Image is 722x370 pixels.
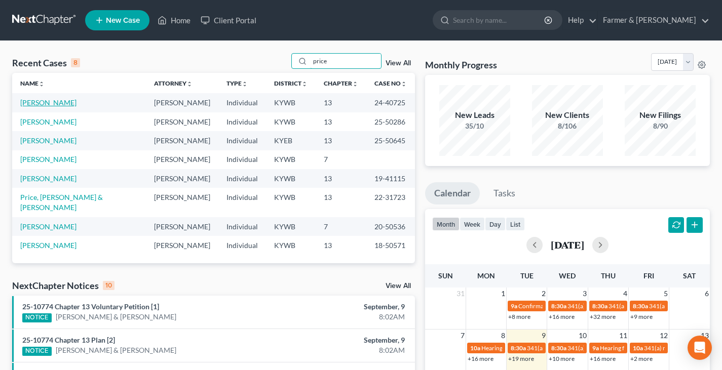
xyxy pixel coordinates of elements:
span: 8:30a [551,302,566,310]
a: Farmer & [PERSON_NAME] [598,11,709,29]
div: New Clients [532,109,603,121]
a: Calendar [425,182,480,204]
a: Client Portal [196,11,261,29]
td: Individual [218,169,266,188]
span: 13 [700,330,710,342]
a: Help [563,11,597,29]
span: Fri [643,271,654,280]
a: Districtunfold_more [274,79,308,87]
span: 9 [541,330,547,342]
a: View All [386,282,411,290]
td: 7 [316,150,366,169]
span: 9a [592,344,599,352]
div: 10 [103,281,115,290]
td: 20-50536 [366,217,415,236]
td: [PERSON_NAME] [146,93,218,112]
div: Open Intercom Messenger [688,336,712,360]
a: +16 more [590,355,616,362]
td: KYWB [266,112,316,131]
span: 5 [663,287,669,300]
td: 22-31723 [366,188,415,217]
i: unfold_more [352,81,358,87]
a: 25-10774 Chapter 13 Plan [2] [22,336,115,344]
a: Typeunfold_more [226,79,248,87]
td: KYWB [266,236,316,255]
a: [PERSON_NAME] [20,222,77,231]
td: 18-50571 [366,236,415,255]
span: Sun [438,271,453,280]
a: [PERSON_NAME] [20,98,77,107]
a: +16 more [549,313,575,320]
span: 31 [455,287,466,300]
span: 8:30a [592,302,607,310]
a: 25-10774 Chapter 13 Voluntary Petition [1] [22,302,159,311]
button: day [485,217,506,231]
div: 8/90 [625,121,696,131]
td: KYWB [266,188,316,217]
td: Individual [218,112,266,131]
div: 8/106 [532,121,603,131]
a: Price, [PERSON_NAME] & [PERSON_NAME] [20,193,103,212]
td: 13 [316,169,366,188]
div: 35/10 [439,121,510,131]
span: 341(a) meeting for [PERSON_NAME] [567,302,665,310]
a: [PERSON_NAME] & [PERSON_NAME] [56,345,176,355]
td: 13 [316,188,366,217]
div: New Leads [439,109,510,121]
div: September, 9 [284,302,405,312]
td: 7 [316,217,366,236]
h2: [DATE] [551,239,584,250]
a: Attorneyunfold_more [154,79,193,87]
span: 10a [633,344,643,352]
button: month [432,217,460,231]
a: [PERSON_NAME] [20,174,77,183]
div: Recent Cases [12,57,80,69]
div: 8:02AM [284,345,405,355]
span: 11 [618,330,628,342]
span: 9a [511,302,517,310]
i: unfold_more [301,81,308,87]
a: Home [153,11,196,29]
span: 2 [541,287,547,300]
div: NOTICE [22,347,52,356]
span: 10 [578,330,588,342]
a: +16 more [468,355,493,362]
td: [PERSON_NAME] [146,150,218,169]
a: [PERSON_NAME] [20,117,77,126]
a: Case Nounfold_more [374,79,407,87]
button: week [460,217,485,231]
span: Hearing for [PERSON_NAME] & [PERSON_NAME] [481,344,614,352]
div: 8:02AM [284,312,405,322]
span: 3 [582,287,588,300]
span: Hearing for [PERSON_NAME] [600,344,679,352]
span: 1 [500,287,506,300]
a: +9 more [630,313,653,320]
td: KYEB [266,131,316,150]
div: September, 9 [284,335,405,345]
a: +8 more [508,313,530,320]
td: [PERSON_NAME] [146,236,218,255]
td: Individual [218,188,266,217]
i: unfold_more [401,81,407,87]
span: 6 [704,287,710,300]
td: [PERSON_NAME] [146,169,218,188]
i: unfold_more [39,81,45,87]
td: KYWB [266,169,316,188]
span: 341(a) meeting for [PERSON_NAME] [567,344,665,352]
td: Individual [218,93,266,112]
span: 341(a) meeting for [PERSON_NAME] & [PERSON_NAME] [527,344,678,352]
span: 12 [659,330,669,342]
span: Thu [601,271,616,280]
a: +10 more [549,355,575,362]
a: Chapterunfold_more [324,79,358,87]
a: [PERSON_NAME] [20,136,77,145]
td: KYWB [266,93,316,112]
div: NOTICE [22,313,52,322]
span: Wed [559,271,576,280]
td: KYWB [266,150,316,169]
span: Tue [520,271,534,280]
a: Tasks [484,182,524,204]
td: Individual [218,236,266,255]
a: +19 more [508,355,534,362]
a: +32 more [590,313,616,320]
